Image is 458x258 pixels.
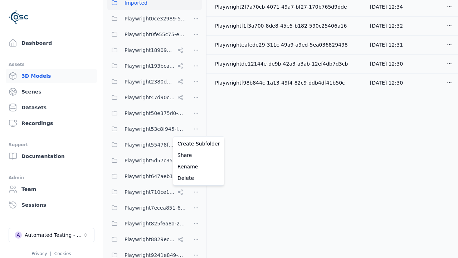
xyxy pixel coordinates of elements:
[175,172,223,184] a: Delete
[175,161,223,172] a: Rename
[175,138,223,149] a: Create Subfolder
[175,149,223,161] a: Share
